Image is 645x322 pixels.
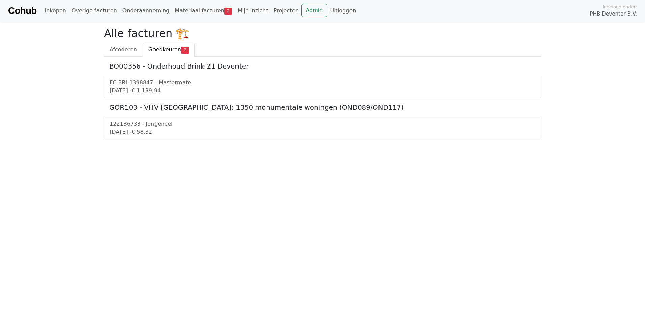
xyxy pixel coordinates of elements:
[104,43,143,57] a: Afcoderen
[235,4,271,18] a: Mijn inzicht
[181,47,189,53] span: 2
[104,27,541,40] h2: Alle facturen 🏗️
[148,46,181,53] span: Goedkeuren
[110,46,137,53] span: Afcoderen
[110,120,535,136] a: 122136733 - Jongeneel[DATE] -€ 58,32
[271,4,302,18] a: Projecten
[590,10,637,18] span: PHB Deventer B.V.
[110,128,535,136] div: [DATE] -
[8,3,36,19] a: Cohub
[109,103,536,111] h5: GOR103 - VHV [GEOGRAPHIC_DATA]: 1350 monumentale woningen (OND089/OND117)
[132,87,161,94] span: € 1.139,94
[110,87,535,95] div: [DATE] -
[224,8,232,15] span: 2
[110,79,535,95] a: FC-BRI-1398847 - Mastermate[DATE] -€ 1.139,94
[69,4,120,18] a: Overige facturen
[602,4,637,10] span: Ingelogd onder:
[110,120,535,128] div: 122136733 - Jongeneel
[132,129,152,135] span: € 58,32
[172,4,235,18] a: Materiaal facturen2
[120,4,172,18] a: Onderaanneming
[109,62,536,70] h5: BO00356 - Onderhoud Brink 21 Deventer
[301,4,327,17] a: Admin
[143,43,195,57] a: Goedkeuren2
[327,4,359,18] a: Uitloggen
[110,79,535,87] div: FC-BRI-1398847 - Mastermate
[42,4,68,18] a: Inkopen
